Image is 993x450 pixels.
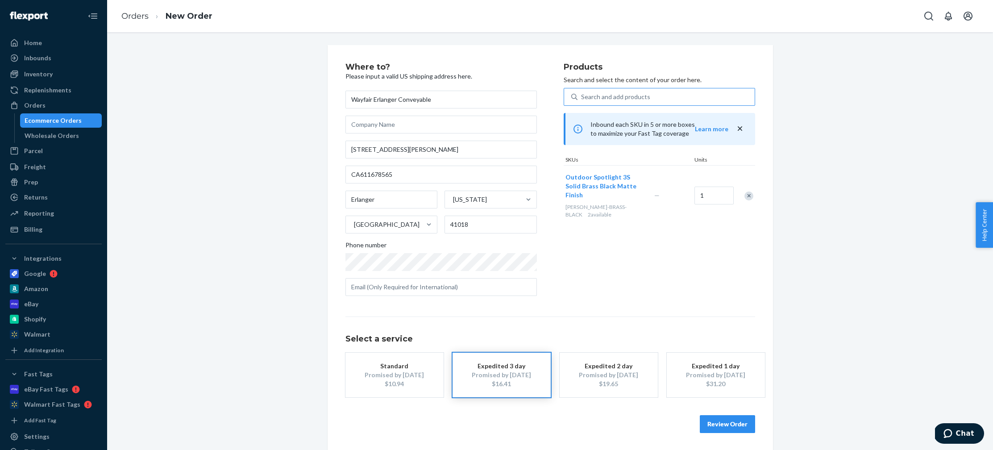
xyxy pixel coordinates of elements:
[24,38,42,47] div: Home
[10,12,48,21] img: Flexport logo
[345,116,537,133] input: Company Name
[588,211,611,218] span: 2 available
[84,7,102,25] button: Close Navigation
[345,278,537,296] input: Email (Only Required for International)
[694,187,734,204] input: Quantity
[114,3,220,29] ol: breadcrumbs
[5,160,102,174] a: Freight
[24,209,54,218] div: Reporting
[920,7,938,25] button: Open Search Box
[20,129,102,143] a: Wholesale Orders
[20,113,102,128] a: Ecommerce Orders
[564,113,755,145] div: Inbound each SKU in 5 or more boxes to maximize your Fast Tag coverage
[24,269,46,278] div: Google
[24,315,46,324] div: Shopify
[24,101,46,110] div: Orders
[5,312,102,326] a: Shopify
[939,7,957,25] button: Open notifications
[5,36,102,50] a: Home
[345,91,537,108] input: First & Last Name
[5,251,102,266] button: Integrations
[744,192,753,200] div: Remove Item
[25,131,79,140] div: Wholesale Orders
[345,166,537,183] input: Street Address 2 (Optional)
[24,178,38,187] div: Prep
[5,206,102,221] a: Reporting
[693,156,733,165] div: Units
[24,400,80,409] div: Walmart Fast Tags
[359,371,430,379] div: Promised by [DATE]
[453,353,551,397] button: Expedited 3 dayPromised by [DATE]$16.41
[24,225,42,234] div: Billing
[24,70,53,79] div: Inventory
[345,335,755,344] h1: Select a service
[5,397,102,412] a: Walmart Fast Tags
[565,204,627,218] span: [PERSON_NAME]-BRASS-BLACK
[121,11,149,21] a: Orders
[24,346,64,354] div: Add Integration
[5,190,102,204] a: Returns
[680,362,752,371] div: Expedited 1 day
[5,282,102,296] a: Amazon
[359,379,430,388] div: $10.94
[581,92,650,101] div: Search and add products
[25,116,82,125] div: Ecommerce Orders
[5,382,102,396] a: eBay Fast Tags
[445,216,537,233] input: ZIP Code
[667,353,765,397] button: Expedited 1 dayPromised by [DATE]$31.20
[959,7,977,25] button: Open account menu
[560,353,658,397] button: Expedited 2 dayPromised by [DATE]$19.65
[564,75,755,84] p: Search and select the content of your order here.
[24,432,50,441] div: Settings
[24,300,38,308] div: eBay
[345,241,386,253] span: Phone number
[573,362,644,371] div: Expedited 2 day
[345,353,444,397] button: StandardPromised by [DATE]$10.94
[573,371,644,379] div: Promised by [DATE]
[166,11,212,21] a: New Order
[466,362,537,371] div: Expedited 3 day
[345,63,537,72] h2: Where to?
[453,195,487,204] div: [US_STATE]
[5,83,102,97] a: Replenishments
[5,98,102,112] a: Orders
[935,423,984,446] iframe: Opens a widget where you can chat to one of our agents
[24,162,46,171] div: Freight
[24,284,48,293] div: Amazon
[5,367,102,381] button: Fast Tags
[5,345,102,356] a: Add Integration
[466,379,537,388] div: $16.41
[24,146,43,155] div: Parcel
[5,175,102,189] a: Prep
[565,173,636,199] span: Outdoor Spotlight 3S Solid Brass Black Matte Finish
[5,67,102,81] a: Inventory
[573,379,644,388] div: $19.65
[345,72,537,81] p: Please input a valid US shipping address here.
[5,297,102,311] a: eBay
[24,385,68,394] div: eBay Fast Tags
[466,371,537,379] div: Promised by [DATE]
[565,173,644,200] button: Outdoor Spotlight 3S Solid Brass Black Matte Finish
[24,54,51,62] div: Inbounds
[345,141,537,158] input: Street Address
[24,370,53,379] div: Fast Tags
[564,156,693,165] div: SKUs
[354,220,420,229] div: [GEOGRAPHIC_DATA]
[976,202,993,248] button: Help Center
[24,417,56,424] div: Add Fast Tag
[680,379,752,388] div: $31.20
[345,191,438,208] input: City
[564,63,755,72] h2: Products
[24,330,50,339] div: Walmart
[5,327,102,342] a: Walmart
[359,362,430,371] div: Standard
[24,193,48,202] div: Returns
[24,86,71,95] div: Replenishments
[654,192,660,199] span: —
[5,429,102,444] a: Settings
[353,220,354,229] input: [GEOGRAPHIC_DATA]
[5,51,102,65] a: Inbounds
[680,371,752,379] div: Promised by [DATE]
